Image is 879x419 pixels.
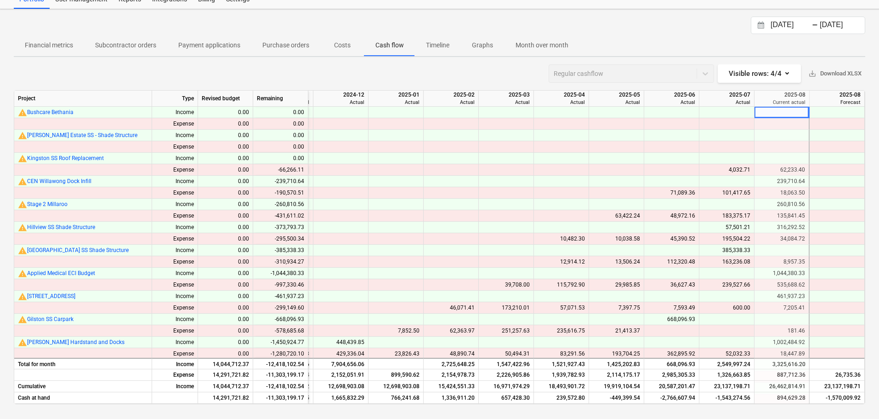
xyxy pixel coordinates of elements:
[262,40,309,50] p: Purchase orders
[648,392,695,404] div: -2,766,607.94
[516,40,568,50] p: Month over month
[198,291,253,302] div: 0.00
[813,369,861,381] div: 26,735.36
[198,256,253,268] div: 0.00
[482,91,530,99] div: 2025-03
[198,337,253,348] div: 0.00
[758,359,805,370] div: 3,325,616.20
[317,381,364,392] div: 12,698,903.08
[253,91,308,107] div: Remaining
[27,316,74,322] span: Gilston SS Carpark
[703,392,750,404] div: -1,543,274.56
[758,199,805,210] div: 260,810.56
[253,358,308,369] div: -12,418,102.54
[593,359,640,370] div: 1,425,202.83
[427,392,475,404] div: 1,336,911.20
[758,91,805,99] div: 2025-08
[253,369,308,381] div: -11,303,199.17
[593,91,640,99] div: 2025-05
[372,392,420,404] div: 766,241.68
[27,107,74,118] button: Bushcare Bethania
[152,222,198,233] div: Income
[426,40,449,50] p: Timeline
[152,210,198,222] div: Expense
[152,176,198,187] div: Income
[648,233,695,245] div: 45,390.52
[538,233,585,245] div: 10,482.30
[758,369,805,381] div: 887,712.36
[198,302,253,314] div: 0.00
[758,337,805,348] div: 1,002,484.92
[813,381,861,392] div: 23,137,198.71
[152,107,198,118] div: Income
[648,91,695,99] div: 2025-06
[648,369,695,381] div: 2,985,305.33
[152,199,198,210] div: Income
[317,359,364,370] div: 7,904,656.06
[703,164,750,176] div: 4,032.71
[833,375,879,419] iframe: Chat Widget
[253,392,308,404] div: -11,303,199.17
[317,99,364,106] div: Actual
[317,91,364,99] div: 2024-12
[152,369,198,381] div: Expense
[593,99,640,106] div: Actual
[18,292,27,301] span: warning
[703,348,750,360] div: 52,032.33
[27,247,129,253] span: Cedar Creek SS Shade Structure
[198,91,253,107] div: Revised budget
[198,325,253,337] div: 0.00
[18,223,27,232] div: Cashflow forecast not done
[538,325,585,337] div: 235,616.75
[427,99,475,106] div: Actual
[198,118,253,130] div: 0.00
[538,302,585,314] div: 57,071.53
[758,187,805,199] div: 18,063.50
[372,369,420,381] div: 899,590.62
[178,40,240,50] p: Payment applications
[253,325,308,337] div: -578,685.68
[758,164,805,176] div: 62,233.40
[813,91,861,99] div: 2025-08
[198,348,253,360] div: 0.00
[703,256,750,268] div: 163,236.08
[648,302,695,314] div: 7,593.49
[198,268,253,279] div: 0.00
[198,369,253,381] div: 14,291,721.82
[198,164,253,176] div: 0.00
[758,302,805,314] div: 7,205.41
[593,369,640,381] div: 2,114,175.17
[753,20,769,31] button: Interact with the calendar and add the check-in date for your trip.
[703,222,750,233] div: 57,501.21
[372,348,420,360] div: 23,826.43
[648,210,695,222] div: 48,972.16
[27,337,125,348] button: [PERSON_NAME] Hardstand and Docks
[27,291,75,302] button: [STREET_ADDRESS]
[758,268,805,279] div: 1,044,380.33
[648,314,695,325] div: 668,096.93
[198,233,253,245] div: 0.00
[427,302,475,314] div: 46,071.41
[758,233,805,245] div: 34,084.72
[198,187,253,199] div: 0.00
[152,325,198,337] div: Expense
[152,130,198,141] div: Income
[758,279,805,291] div: 535,688.62
[18,315,27,324] span: warning
[375,40,404,50] p: Cash flow
[253,176,308,187] div: -239,710.64
[253,199,308,210] div: -260,810.56
[482,325,530,337] div: 251,257.63
[198,279,253,291] div: 0.00
[648,256,695,268] div: 112,320.48
[372,325,420,337] div: 7,852.50
[198,141,253,153] div: 0.00
[538,256,585,268] div: 12,914.12
[27,130,137,141] button: [PERSON_NAME] Estate SS - Shade Structure
[27,199,68,210] button: Stage 2 Millaroo
[758,291,805,302] div: 461,937.23
[703,91,750,99] div: 2025-07
[18,315,27,324] div: Cashflow forecast not done
[18,223,27,232] span: warning
[538,392,585,404] div: 239,572.80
